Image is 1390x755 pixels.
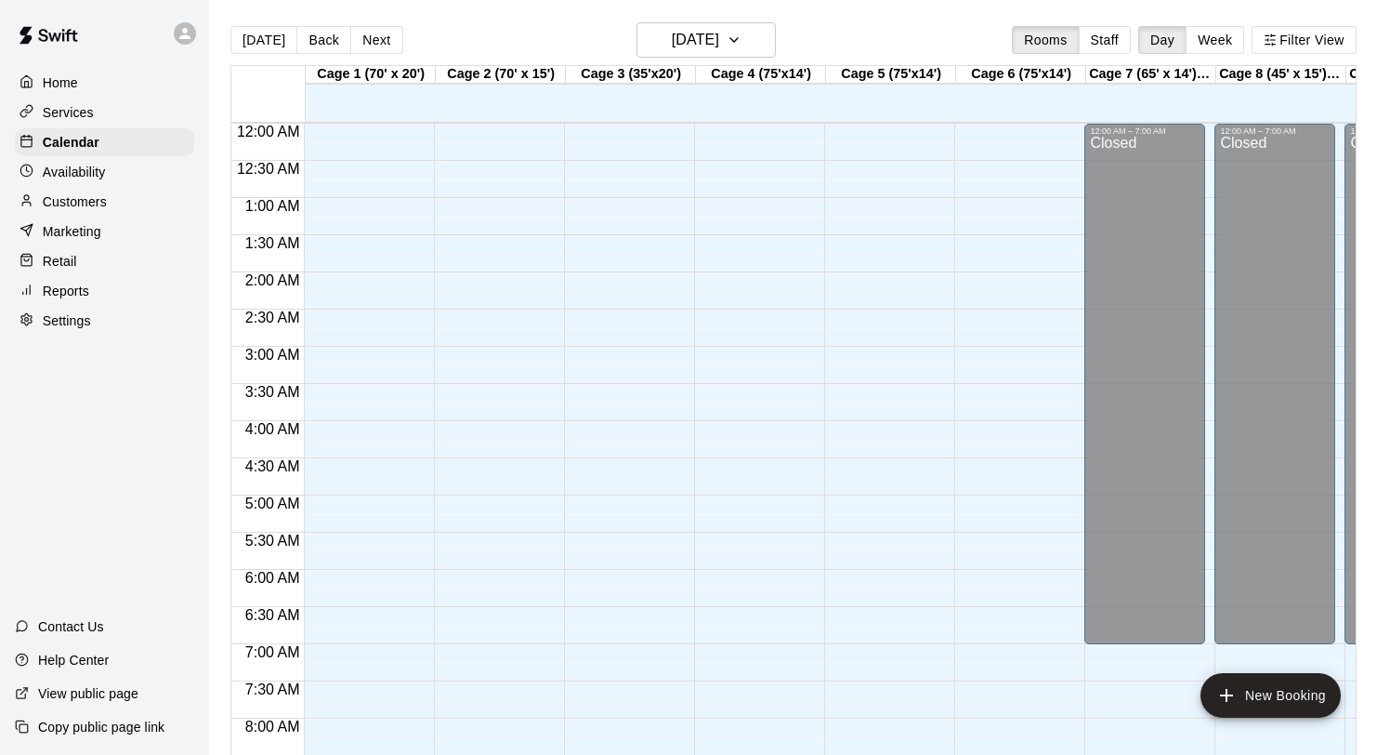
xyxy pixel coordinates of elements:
div: Cage 4 (75'x14') [696,66,826,84]
span: 3:30 AM [241,384,305,400]
span: 5:00 AM [241,496,305,511]
p: Copy public page link [38,718,164,736]
button: Staff [1079,26,1132,54]
button: [DATE] [636,22,776,58]
a: Services [15,99,194,126]
button: Day [1138,26,1187,54]
div: Cage 1 (70' x 20') [306,66,436,84]
div: Cage 8 (45' x 15') @ Mashlab Leander [1216,66,1346,84]
div: 12:00 AM – 7:00 AM [1090,126,1200,136]
a: Customers [15,188,194,216]
p: Customers [43,192,107,211]
h6: [DATE] [672,27,719,53]
span: 6:00 AM [241,570,305,586]
span: 7:30 AM [241,682,305,697]
a: Retail [15,247,194,275]
span: 2:30 AM [241,310,305,325]
div: Cage 6 (75'x14') [956,66,1086,84]
button: Back [296,26,351,54]
div: 12:00 AM – 7:00 AM: Closed [1084,124,1205,644]
div: Cage 2 (70' x 15') [436,66,566,84]
span: 12:30 AM [232,161,305,177]
span: 4:30 AM [241,458,305,474]
span: 5:30 AM [241,533,305,549]
span: 7:00 AM [241,644,305,660]
p: Retail [43,252,77,271]
p: Calendar [43,133,99,152]
span: 4:00 AM [241,421,305,437]
div: 12:00 AM – 7:00 AM [1220,126,1330,136]
p: View public page [38,684,138,703]
div: Cage 3 (35'x20') [566,66,696,84]
div: Cage 5 (75'x14') [826,66,956,84]
span: 1:00 AM [241,198,305,214]
p: Settings [43,311,91,330]
p: Marketing [43,222,101,241]
span: 6:30 AM [241,607,305,623]
button: add [1200,673,1341,718]
a: Calendar [15,128,194,156]
a: Home [15,69,194,97]
p: Contact Us [38,617,104,636]
p: Help Center [38,651,109,669]
button: Week [1186,26,1244,54]
span: 12:00 AM [232,124,305,139]
button: [DATE] [230,26,297,54]
div: Cage 7 (65' x 14') @ Mashlab Leander [1086,66,1216,84]
p: Reports [43,282,89,300]
button: Next [350,26,402,54]
button: Filter View [1252,26,1356,54]
span: 2:00 AM [241,272,305,288]
a: Marketing [15,218,194,245]
p: Availability [43,163,106,181]
div: Closed [1220,136,1330,651]
span: 1:30 AM [241,235,305,251]
div: 12:00 AM – 7:00 AM: Closed [1214,124,1335,644]
a: Availability [15,158,194,186]
a: Reports [15,277,194,305]
div: Closed [1090,136,1200,651]
p: Home [43,73,78,92]
button: Rooms [1012,26,1079,54]
p: Services [43,103,94,122]
span: 8:00 AM [241,719,305,735]
a: Settings [15,307,194,335]
span: 3:00 AM [241,347,305,363]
